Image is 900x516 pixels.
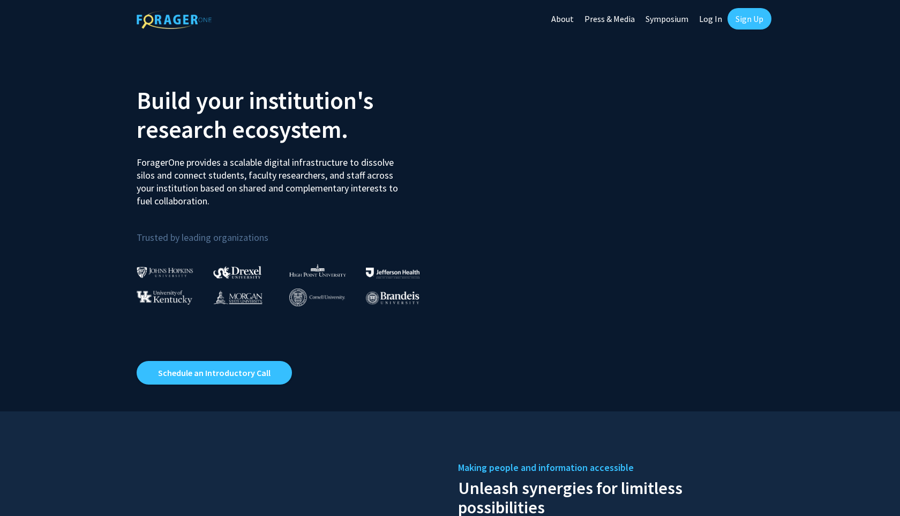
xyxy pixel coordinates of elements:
[213,266,261,278] img: Drexel University
[137,216,442,246] p: Trusted by leading organizations
[137,267,193,278] img: Johns Hopkins University
[366,268,419,278] img: Thomas Jefferson University
[137,86,442,144] h2: Build your institution's research ecosystem.
[137,148,406,208] p: ForagerOne provides a scalable digital infrastructure to dissolve silos and connect students, fac...
[366,291,419,305] img: Brandeis University
[727,8,771,30] a: Sign Up
[137,10,212,29] img: ForagerOne Logo
[137,361,292,385] a: Opens in a new tab
[289,264,346,277] img: High Point University
[458,460,763,476] h5: Making people and information accessible
[289,289,345,306] img: Cornell University
[213,290,262,304] img: Morgan State University
[137,290,192,305] img: University of Kentucky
